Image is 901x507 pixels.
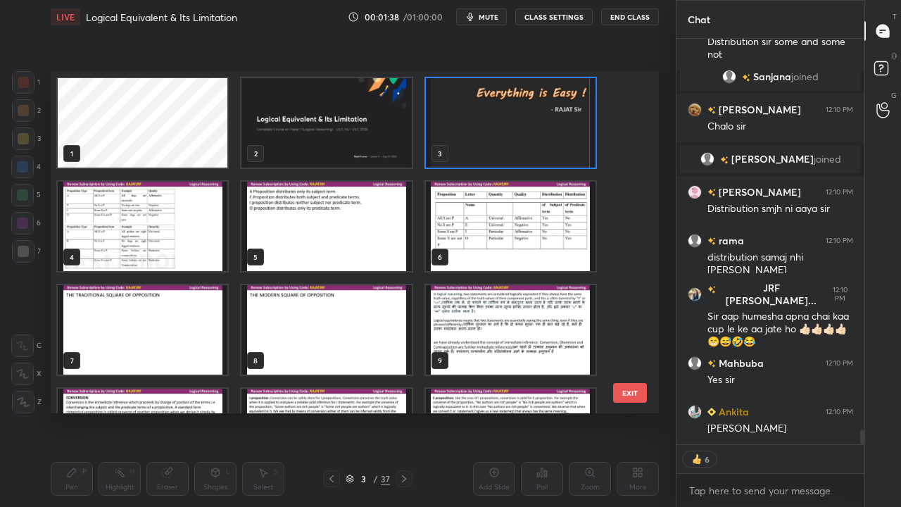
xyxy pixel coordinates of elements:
[86,11,237,24] h4: Logical Equivalent & Its Limitation
[707,251,853,277] div: distribution samaj nhi [PERSON_NAME]
[814,154,841,165] span: joined
[707,422,853,436] div: [PERSON_NAME]
[707,408,716,416] img: Learner_Badge_beginner_1_8b307cf2a0.svg
[688,287,702,301] img: AOh14GjbAIAHZD3H0-kCjuN-_RQtdPwkq45UPFbgAbko=s96-c
[791,71,819,82] span: joined
[241,285,411,375] img: 1756536017D3B05U.pdf
[426,78,596,168] img: 1756536017D3B05U.pdf
[12,99,41,122] div: 2
[479,12,498,22] span: mute
[688,234,702,248] img: default.png
[241,78,411,168] img: f7c33d74-856b-11f0-86d8-a6e79d91a789.jpg
[707,202,853,216] div: Distribution smjh ni aaya sir
[826,237,853,245] div: 12:10 PM
[707,360,716,368] img: no-rating-badge.077c3623.svg
[11,156,41,178] div: 4
[381,472,390,485] div: 37
[357,475,371,483] div: 3
[720,156,729,164] img: no-rating-badge.077c3623.svg
[515,8,593,25] button: CLASS SETTINGS
[707,189,716,196] img: no-rating-badge.077c3623.svg
[51,8,80,25] div: LIVE
[707,286,716,294] img: no-rating-badge.077c3623.svg
[676,39,864,444] div: grid
[707,373,853,387] div: Yes sir
[374,475,378,483] div: /
[700,152,714,166] img: default.png
[893,11,897,22] p: T
[690,452,704,466] img: thumbs_up.png
[891,90,897,101] p: G
[456,8,507,25] button: mute
[11,184,41,206] div: 5
[716,233,744,248] h6: rama
[753,71,791,82] span: Sanjana
[707,35,853,62] div: Distribution sir some and some not
[707,237,716,245] img: no-rating-badge.077c3623.svg
[707,120,853,134] div: Chalo sir
[241,182,411,271] img: 1756536017D3B05U.pdf
[704,453,710,465] div: 6
[12,240,41,263] div: 7
[826,106,853,114] div: 12:10 PM
[688,185,702,199] img: 6e9925b2349d472cbe3bde982d61af02.jpg
[12,127,41,150] div: 3
[742,74,750,82] img: no-rating-badge.077c3623.svg
[426,182,596,271] img: 1756536017D3B05U.pdf
[688,103,702,117] img: b3b7f3cf7e664d91a6efd922243d1648.jpg
[827,286,853,303] div: 12:10 PM
[707,310,853,349] div: Sir aap humesha apna chai kaa cup le ke aa jate ho 👍🏻👍🏻👍🏻👍🏻😁😅🤣😂
[601,8,659,25] button: End Class
[11,212,41,234] div: 6
[58,285,227,375] img: 1756536017D3B05U.pdf
[613,383,647,403] button: EXIT
[58,182,227,271] img: 1756536017D3B05U.pdf
[688,356,702,370] img: default.png
[707,106,716,114] img: no-rating-badge.077c3623.svg
[716,356,764,370] h6: Mahbuba
[731,154,814,165] span: [PERSON_NAME]
[826,188,853,196] div: 12:10 PM
[892,51,897,61] p: D
[426,285,596,375] img: 1756536017D3B05U.pdf
[716,404,749,419] h6: Ankita
[51,71,634,413] div: grid
[12,391,42,413] div: Z
[826,359,853,368] div: 12:10 PM
[826,408,853,416] div: 12:10 PM
[716,184,801,199] h6: [PERSON_NAME]
[722,70,736,84] img: default.png
[716,282,824,307] h6: JRF [PERSON_NAME]...
[11,334,42,357] div: C
[11,363,42,385] div: X
[676,1,722,38] p: Chat
[426,389,596,478] img: 1756536017D3B05U.pdf
[716,102,801,117] h6: [PERSON_NAME]
[58,389,227,478] img: 1756536017D3B05U.pdf
[688,405,702,419] img: 48faeeaa5cc545169c86d43368490fc4.jpg
[12,71,40,94] div: 1
[241,389,411,478] img: 1756536017D3B05U.pdf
